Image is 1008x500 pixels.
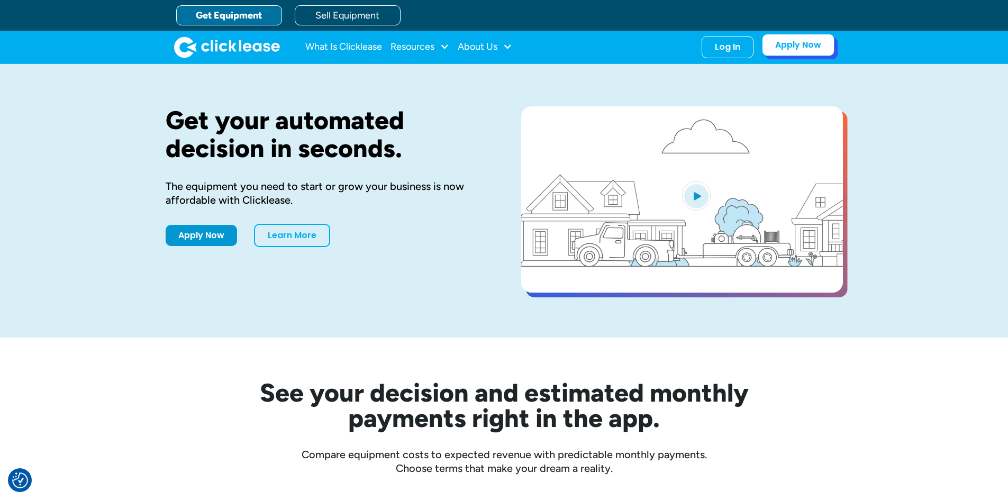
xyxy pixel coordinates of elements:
a: Apply Now [762,34,834,56]
a: open lightbox [521,106,843,293]
h1: Get your automated decision in seconds. [166,106,487,162]
a: Learn More [254,224,330,247]
a: home [174,37,280,58]
div: Log In [715,42,740,52]
h2: See your decision and estimated monthly payments right in the app. [208,380,801,431]
button: Consent Preferences [12,472,28,488]
a: Get Equipment [176,5,282,25]
a: What Is Clicklease [305,37,382,58]
div: Resources [391,37,449,58]
a: Sell Equipment [295,5,401,25]
div: About Us [458,37,512,58]
img: Blue play button logo on a light blue circular background [682,181,711,211]
img: Clicklease logo [174,37,280,58]
img: Revisit consent button [12,472,28,488]
div: The equipment you need to start or grow your business is now affordable with Clicklease. [166,179,487,207]
div: Compare equipment costs to expected revenue with predictable monthly payments. Choose terms that ... [166,448,843,475]
a: Apply Now [166,225,237,246]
